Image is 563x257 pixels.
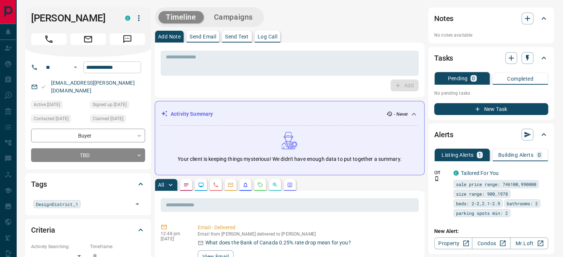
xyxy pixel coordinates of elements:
[51,80,135,94] a: [EMAIL_ADDRESS][PERSON_NAME][DOMAIN_NAME]
[287,182,293,188] svg: Agent Actions
[478,152,481,158] p: 1
[434,103,548,115] button: New Task
[198,182,204,188] svg: Lead Browsing Activity
[472,237,510,249] a: Condos
[70,33,106,45] span: Email
[510,237,548,249] a: Mr.Loft
[442,152,474,158] p: Listing Alerts
[205,239,351,247] p: What does the Bank of Canada 0.25% rate drop mean for you?
[434,126,548,143] div: Alerts
[434,227,548,235] p: New Alert:
[434,129,453,141] h2: Alerts
[31,243,86,250] p: Actively Searching:
[225,34,249,39] p: Send Text
[507,76,533,81] p: Completed
[242,182,248,188] svg: Listing Alerts
[434,237,472,249] a: Property
[434,169,449,176] p: Off
[394,111,408,118] p: - Never
[456,190,508,197] span: size range: 900,1978
[158,34,181,39] p: Add Note
[90,101,145,111] div: Mon Jul 11 2022
[507,200,538,207] span: bathrooms: 2
[161,231,187,236] p: 12:48 pm
[171,110,213,118] p: Activity Summary
[498,152,533,158] p: Building Alerts
[228,182,234,188] svg: Emails
[161,236,187,241] p: [DATE]
[31,148,145,162] div: TBD
[132,199,143,209] button: Open
[31,101,86,111] div: Mon Aug 01 2022
[71,63,80,72] button: Open
[31,129,145,142] div: Buyer
[257,182,263,188] svg: Requests
[448,76,468,81] p: Pending
[183,182,189,188] svg: Notes
[90,115,145,125] div: Mon Jul 11 2022
[456,180,536,188] span: sale price range: 746100,990000
[434,13,453,24] h2: Notes
[538,152,541,158] p: 0
[158,182,164,187] p: All
[125,16,130,21] div: condos.ca
[434,176,439,181] svg: Push Notification Only
[93,115,123,122] span: Claimed [DATE]
[158,11,204,23] button: Timeline
[456,200,500,207] span: beds: 2-2,2.1-2.9
[36,200,78,208] span: DesignDistrict_1
[272,182,278,188] svg: Opportunities
[461,170,499,176] a: Tailored For You
[434,32,548,38] p: No notes available
[31,33,67,45] span: Call
[434,10,548,27] div: Notes
[34,115,68,122] span: Contacted [DATE]
[110,33,145,45] span: Message
[472,76,475,81] p: 0
[434,52,453,64] h2: Tasks
[178,155,401,163] p: Your client is keeping things mysterious! We didn't have enough data to put together a summary.
[31,178,47,190] h2: Tags
[34,101,60,108] span: Active [DATE]
[213,182,219,188] svg: Calls
[31,115,86,125] div: Tue Jul 12 2022
[31,12,114,24] h1: [PERSON_NAME]
[31,175,145,193] div: Tags
[453,170,459,176] div: condos.ca
[258,34,277,39] p: Log Call
[190,34,216,39] p: Send Email
[31,224,55,236] h2: Criteria
[456,209,508,217] span: parking spots min: 2
[31,221,145,239] div: Criteria
[41,84,46,89] svg: Email Valid
[198,224,416,231] p: Email - Delivered
[90,243,145,250] p: Timeframe:
[207,11,260,23] button: Campaigns
[198,231,416,237] p: Email from [PERSON_NAME] delivered to [PERSON_NAME]
[161,107,418,121] div: Activity Summary- Never
[434,49,548,67] div: Tasks
[434,88,548,99] p: No pending tasks
[93,101,127,108] span: Signed up [DATE]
